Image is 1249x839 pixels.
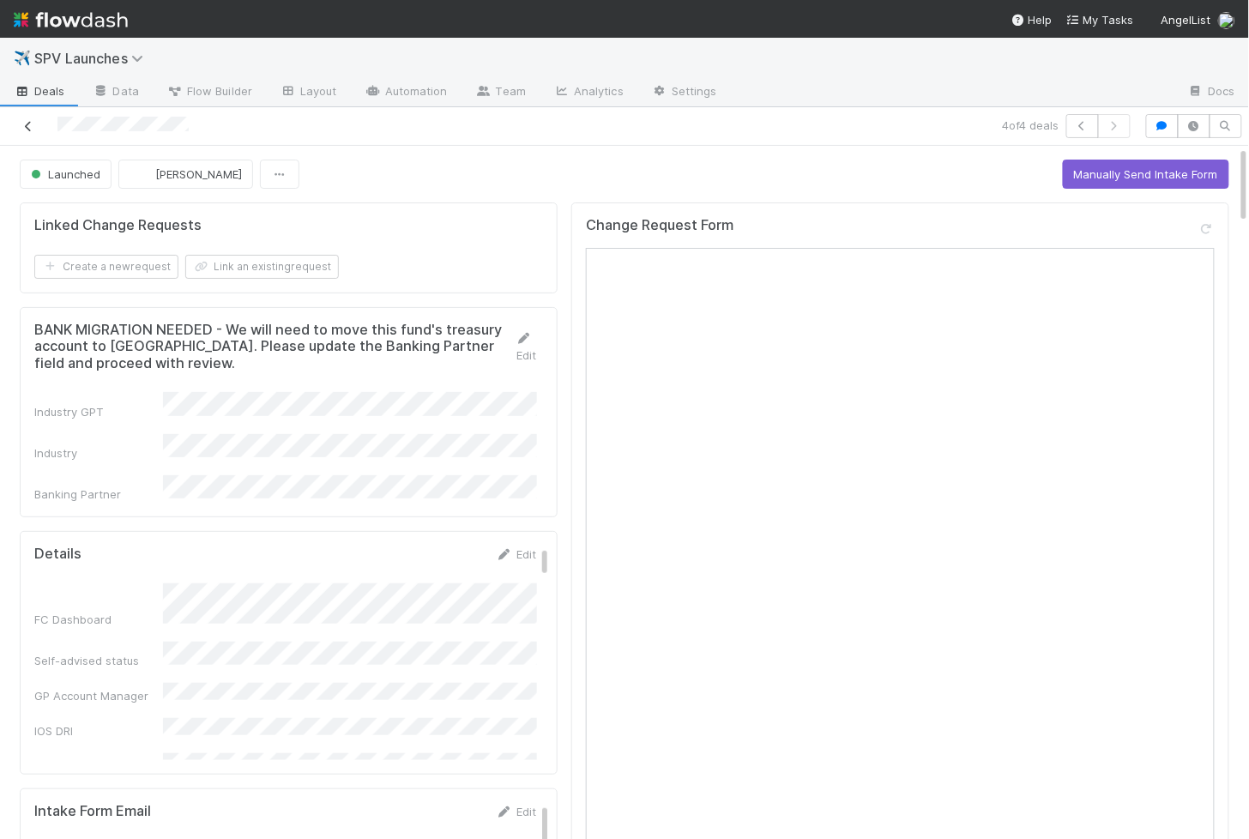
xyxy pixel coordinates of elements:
[540,79,637,106] a: Analytics
[34,611,163,628] div: FC Dashboard
[27,167,100,181] span: Launched
[1162,13,1211,27] span: AngelList
[118,160,253,189] button: [PERSON_NAME]
[1066,11,1134,28] a: My Tasks
[14,51,31,65] span: ✈️
[34,803,151,820] h5: Intake Form Email
[34,255,178,279] button: Create a newrequest
[1063,160,1229,189] button: Manually Send Intake Form
[155,167,242,181] span: [PERSON_NAME]
[34,652,163,669] div: Self-advised status
[1218,12,1235,29] img: avatar_aa70801e-8de5-4477-ab9d-eb7c67de69c1.png
[462,79,540,106] a: Team
[185,255,339,279] button: Link an existingrequest
[586,217,733,234] h5: Change Request Form
[14,82,65,100] span: Deals
[1174,79,1249,106] a: Docs
[34,722,163,739] div: IOS DRI
[133,166,150,183] img: avatar_462714f4-64db-4129-b9df-50d7d164b9fc.png
[496,547,536,561] a: Edit
[266,79,351,106] a: Layout
[34,403,163,420] div: Industry GPT
[20,160,112,189] button: Launched
[351,79,462,106] a: Automation
[1003,117,1059,134] span: 4 of 4 deals
[153,79,266,106] a: Flow Builder
[34,758,163,775] div: Ready to Launch DRI
[34,444,163,462] div: Industry
[34,687,163,704] div: GP Account Manager
[637,79,731,106] a: Settings
[516,331,536,362] a: Edit
[1011,11,1053,28] div: Help
[34,486,163,503] div: Banking Partner
[166,82,252,100] span: Flow Builder
[14,5,128,34] img: logo-inverted-e16ddd16eac7371096b0.svg
[1066,13,1134,27] span: My Tasks
[79,79,153,106] a: Data
[34,546,81,563] h5: Details
[496,805,536,818] a: Edit
[34,217,202,234] h5: Linked Change Requests
[34,322,516,372] h5: BANK MIGRATION NEEDED - We will need to move this fund's treasury account to [GEOGRAPHIC_DATA]. P...
[34,50,152,67] span: SPV Launches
